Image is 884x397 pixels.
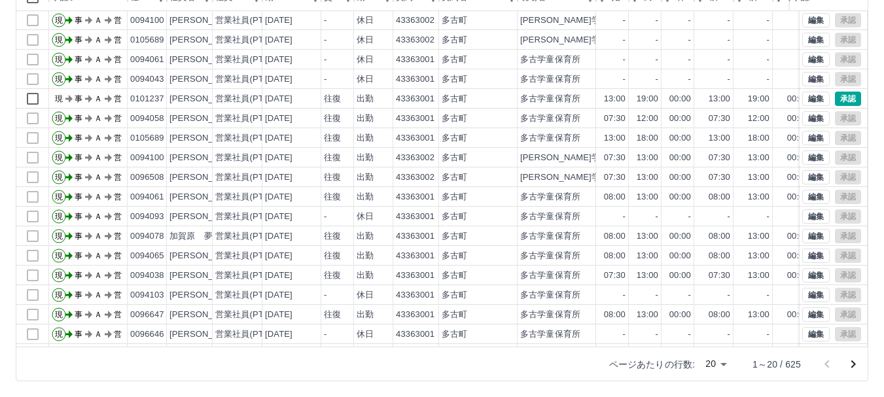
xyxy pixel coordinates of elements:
div: 19:00 [748,93,769,105]
div: 13:00 [637,250,658,262]
text: 現 [55,173,63,182]
div: 08:00 [709,191,730,203]
text: Ａ [94,114,102,123]
button: 次のページへ [840,351,866,377]
div: 00:00 [669,93,691,105]
div: 多古町 [442,250,467,262]
text: 現 [55,35,63,44]
div: 43363001 [396,54,434,66]
text: 営 [114,55,122,64]
div: 0094061 [130,191,164,203]
div: 出勤 [357,152,374,164]
div: [PERSON_NAME] [169,93,241,105]
div: 出勤 [357,112,374,125]
div: 13:00 [748,250,769,262]
text: 現 [55,133,63,143]
text: Ａ [94,173,102,182]
button: 編集 [802,72,830,86]
div: 12:00 [637,112,658,125]
div: 往復 [324,250,341,262]
div: 00:00 [669,171,691,184]
div: 往復 [324,269,341,282]
div: 多古学童保育所 [520,93,580,105]
div: - [324,54,327,66]
div: - [623,289,626,302]
div: [PERSON_NAME] [169,152,241,164]
div: 08:00 [709,250,730,262]
div: 18:00 [637,132,658,145]
text: 事 [75,133,82,143]
div: 43363001 [396,269,434,282]
div: 多古町 [442,191,467,203]
div: 43363002 [396,34,434,46]
div: 出勤 [357,269,374,282]
div: 07:30 [709,152,730,164]
button: 編集 [802,131,830,145]
div: - [688,73,691,86]
div: [DATE] [265,73,292,86]
div: 00:00 [787,171,809,184]
text: Ａ [94,232,102,241]
div: - [688,14,691,27]
text: 現 [55,153,63,162]
button: 編集 [802,111,830,126]
div: 往復 [324,132,341,145]
div: [DATE] [265,54,292,66]
text: Ａ [94,16,102,25]
div: 00:00 [787,152,809,164]
button: 編集 [802,249,830,263]
text: 営 [114,114,122,123]
div: 13:00 [637,171,658,184]
div: 00:00 [669,112,691,125]
div: [DATE] [265,191,292,203]
div: 多古町 [442,112,467,125]
text: 現 [55,251,63,260]
div: 13:00 [604,132,626,145]
div: 13:00 [748,269,769,282]
div: - [324,289,327,302]
div: 多古学童保育所 [520,230,580,243]
div: - [324,34,327,46]
div: 出勤 [357,132,374,145]
div: 往復 [324,93,341,105]
div: 43363001 [396,191,434,203]
text: 営 [114,133,122,143]
text: Ａ [94,212,102,221]
div: - [623,34,626,46]
div: 多古学童保育所 [520,191,580,203]
text: 事 [75,290,82,300]
div: 営業社員(PT契約) [215,171,284,184]
div: - [656,14,658,27]
text: 事 [75,16,82,25]
div: 休日 [357,211,374,223]
div: 0105689 [130,34,164,46]
div: 多古町 [442,73,467,86]
div: 出勤 [357,191,374,203]
text: Ａ [94,35,102,44]
div: [PERSON_NAME] [169,250,241,262]
div: [DATE] [265,93,292,105]
div: 13:00 [637,191,658,203]
div: 休日 [357,73,374,86]
div: - [767,289,769,302]
div: 休日 [357,54,374,66]
button: 編集 [802,170,830,184]
div: 00:00 [669,152,691,164]
div: - [656,54,658,66]
div: 43363002 [396,152,434,164]
div: 08:00 [604,250,626,262]
div: [PERSON_NAME] [169,34,241,46]
div: 13:00 [637,269,658,282]
div: 多古町 [442,132,467,145]
button: 承認 [835,92,861,106]
div: 08:00 [604,230,626,243]
text: 営 [114,173,122,182]
div: - [623,14,626,27]
div: 営業社員(PT契約) [215,230,284,243]
button: 編集 [802,13,830,27]
div: 13:00 [637,230,658,243]
div: 0094043 [130,73,164,86]
text: 営 [114,94,122,103]
div: 0094100 [130,152,164,164]
div: - [656,34,658,46]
